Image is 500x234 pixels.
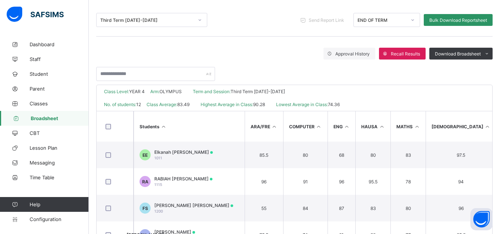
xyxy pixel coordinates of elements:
[355,142,390,168] td: 80
[391,51,420,57] span: Recall Results
[154,149,213,155] span: Elkanah [PERSON_NAME]
[154,156,162,160] span: 1011
[30,71,89,77] span: Student
[154,209,163,213] span: 1200
[355,168,390,195] td: 95.5
[271,124,278,129] i: Sort in Ascending Order
[30,101,89,106] span: Classes
[390,142,426,168] td: 83
[245,111,283,142] th: ARA/FRE
[154,203,233,208] span: [PERSON_NAME] [PERSON_NAME]
[426,195,496,221] td: 96
[283,195,328,221] td: 84
[147,102,177,107] span: Class Average:
[160,89,182,94] span: OLYMPUS
[104,102,136,107] span: No. of students:
[30,56,89,62] span: Staff
[355,111,390,142] th: HAUSA
[245,195,283,221] td: 55
[30,174,89,180] span: Time Table
[328,142,356,168] td: 68
[136,102,141,107] span: 12
[283,168,328,195] td: 91
[390,168,426,195] td: 78
[328,111,356,142] th: ENG
[328,195,356,221] td: 87
[30,216,88,222] span: Configuration
[201,102,253,107] span: Highest Average in Class:
[283,142,328,168] td: 80
[142,179,148,184] span: RA
[104,89,129,94] span: Class Level:
[426,142,496,168] td: 97.5
[355,195,390,221] td: 83
[30,201,88,207] span: Help
[344,124,350,129] i: Sort in Ascending Order
[328,168,356,195] td: 96
[429,17,487,23] span: Bulk Download Reportsheet
[193,89,231,94] span: Term and Session:
[7,7,64,22] img: safsims
[414,124,420,129] i: Sort in Ascending Order
[435,51,481,57] span: Download Broadsheet
[390,195,426,221] td: 80
[30,145,89,151] span: Lesson Plan
[484,124,491,129] i: Sort in Ascending Order
[30,130,89,136] span: CBT
[142,206,148,211] span: FS
[358,17,406,23] div: END OF TERM
[161,124,167,129] i: Sort Ascending
[30,41,89,47] span: Dashboard
[100,17,194,23] div: Third Term [DATE]-[DATE]
[316,124,322,129] i: Sort in Ascending Order
[328,102,340,107] span: 74.36
[276,102,328,107] span: Lowest Average in Class:
[335,51,370,57] span: Approval History
[245,168,283,195] td: 96
[231,89,285,94] span: Third Term [DATE]-[DATE]
[134,111,245,142] th: Students
[426,168,496,195] td: 94
[129,89,145,94] span: YEAR 4
[253,102,265,107] span: 90.28
[390,111,426,142] th: MATHS
[309,17,344,23] span: Send Report Link
[470,208,493,230] button: Open asap
[426,111,496,142] th: [DEMOGRAPHIC_DATA]
[30,160,89,166] span: Messaging
[142,152,148,158] span: EE
[283,111,328,142] th: COMPUTER
[245,142,283,168] td: 85.5
[31,115,89,121] span: Broadsheet
[150,89,160,94] span: Arm:
[154,182,162,187] span: 1115
[177,102,189,107] span: 83.49
[379,124,385,129] i: Sort in Ascending Order
[30,86,89,92] span: Parent
[154,176,212,182] span: RABIAH [PERSON_NAME]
